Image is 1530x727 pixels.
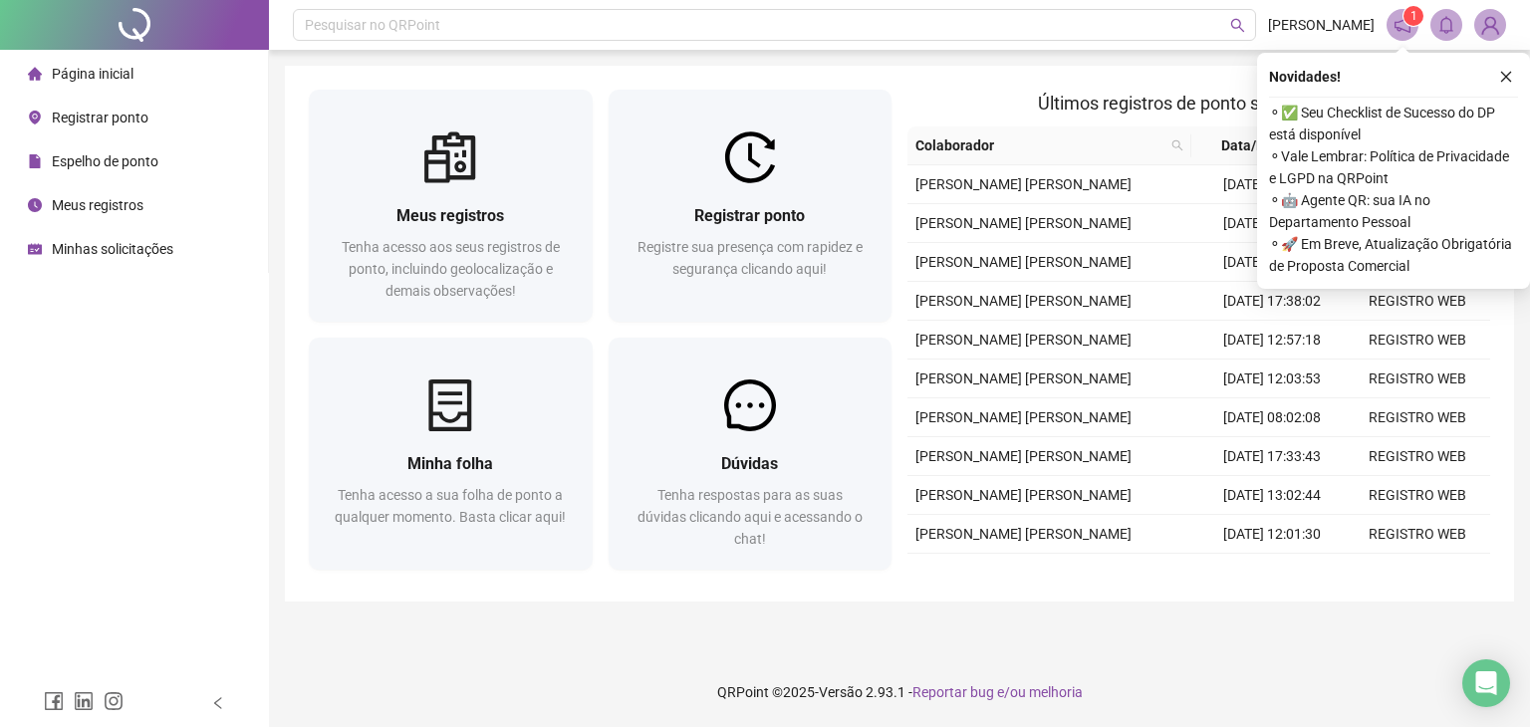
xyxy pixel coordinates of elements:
td: REGISTRO WEB [1345,321,1490,360]
span: Reportar bug e/ou melhoria [912,684,1083,700]
span: Meus registros [396,206,504,225]
span: [PERSON_NAME] [PERSON_NAME] [915,487,1132,503]
td: REGISTRO WEB [1345,515,1490,554]
span: Colaborador [915,134,1163,156]
span: [PERSON_NAME] [PERSON_NAME] [915,409,1132,425]
span: linkedin [74,691,94,711]
span: environment [28,111,42,124]
div: Open Intercom Messenger [1462,659,1510,707]
td: REGISTRO WEB [1345,554,1490,593]
span: [PERSON_NAME] [PERSON_NAME] [915,370,1132,386]
span: search [1230,18,1245,33]
td: [DATE] 08:02:08 [1199,398,1345,437]
td: [DATE] 17:38:02 [1199,282,1345,321]
td: [DATE] 08:03:13 [1199,243,1345,282]
span: facebook [44,691,64,711]
span: [PERSON_NAME] [PERSON_NAME] [915,293,1132,309]
span: file [28,154,42,168]
a: DúvidasTenha respostas para as suas dúvidas clicando aqui e acessando o chat! [609,338,892,570]
footer: QRPoint © 2025 - 2.93.1 - [269,657,1530,727]
span: bell [1437,16,1455,34]
span: [PERSON_NAME] [PERSON_NAME] [915,332,1132,348]
span: [PERSON_NAME] [PERSON_NAME] [915,176,1132,192]
span: Tenha acesso a sua folha de ponto a qualquer momento. Basta clicar aqui! [335,487,566,525]
td: REGISTRO WEB [1345,398,1490,437]
span: home [28,67,42,81]
span: schedule [28,242,42,256]
span: instagram [104,691,124,711]
td: REGISTRO WEB [1345,360,1490,398]
span: Registre sua presença com rapidez e segurança clicando aqui! [637,239,863,277]
span: left [211,696,225,710]
span: Registrar ponto [52,110,148,125]
span: Últimos registros de ponto sincronizados [1038,93,1360,114]
span: Meus registros [52,197,143,213]
span: Tenha acesso aos seus registros de ponto, incluindo geolocalização e demais observações! [342,239,560,299]
span: [PERSON_NAME] [PERSON_NAME] [915,254,1132,270]
span: ⚬ ✅ Seu Checklist de Sucesso do DP está disponível [1269,102,1518,145]
span: [PERSON_NAME] [PERSON_NAME] [915,215,1132,231]
span: Minha folha [407,454,493,473]
span: Registrar ponto [694,206,805,225]
span: [PERSON_NAME] [PERSON_NAME] [915,448,1132,464]
td: [DATE] 12:03:53 [1199,360,1345,398]
span: Versão [819,684,863,700]
span: ⚬ 🤖 Agente QR: sua IA no Departamento Pessoal [1269,189,1518,233]
td: REGISTRO WEB [1345,437,1490,476]
span: Data/Hora [1199,134,1309,156]
th: Data/Hora [1191,126,1333,165]
span: 1 [1410,9,1417,23]
span: [PERSON_NAME] [1268,14,1375,36]
span: Minhas solicitações [52,241,173,257]
a: Meus registrosTenha acesso aos seus registros de ponto, incluindo geolocalização e demais observa... [309,90,593,322]
span: notification [1394,16,1411,34]
td: [DATE] 13:02:44 [1199,476,1345,515]
span: ⚬ 🚀 Em Breve, Atualização Obrigatória de Proposta Comercial [1269,233,1518,277]
span: search [1167,130,1187,160]
span: clock-circle [28,198,42,212]
span: Espelho de ponto [52,153,158,169]
span: Dúvidas [721,454,778,473]
td: [DATE] 12:57:18 [1199,321,1345,360]
td: REGISTRO WEB [1345,476,1490,515]
a: Minha folhaTenha acesso a sua folha de ponto a qualquer momento. Basta clicar aqui! [309,338,593,570]
span: ⚬ Vale Lembrar: Política de Privacidade e LGPD na QRPoint [1269,145,1518,189]
span: [PERSON_NAME] [PERSON_NAME] [915,526,1132,542]
td: [DATE] 13:27:02 [1199,165,1345,204]
span: Tenha respostas para as suas dúvidas clicando aqui e acessando o chat! [637,487,863,547]
sup: 1 [1403,6,1423,26]
td: [DATE] 12:01:30 [1199,515,1345,554]
td: [DATE] 08:02:56 [1199,554,1345,593]
img: 90740 [1475,10,1505,40]
td: REGISTRO WEB [1345,282,1490,321]
span: search [1171,139,1183,151]
span: Página inicial [52,66,133,82]
span: close [1499,70,1513,84]
a: Registrar pontoRegistre sua presença com rapidez e segurança clicando aqui! [609,90,892,322]
td: [DATE] 17:33:43 [1199,437,1345,476]
span: Novidades ! [1269,66,1341,88]
td: [DATE] 12:11:46 [1199,204,1345,243]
